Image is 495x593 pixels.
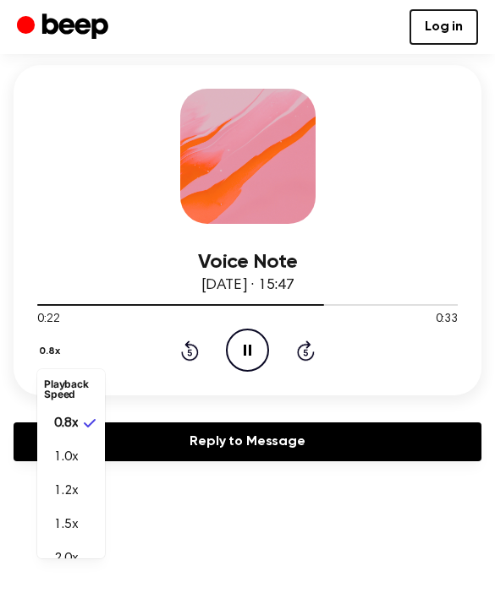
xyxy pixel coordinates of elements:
span: 2.0x [54,548,78,569]
span: 1.2x [54,481,78,501]
ul: 0.8x [37,369,105,558]
a: Log in [410,9,478,45]
span: 0.8x [54,413,78,433]
span: 1.5x [54,514,78,535]
span: 0:33 [436,311,458,329]
a: Reply to Message [14,422,481,461]
button: 0.8x [37,337,67,366]
a: Beep [17,11,113,44]
span: [DATE] · 15:47 [201,278,294,293]
span: 0:22 [37,311,59,329]
li: Playback Speed [37,373,105,406]
span: 1.0x [54,447,78,467]
h3: Voice Note [37,251,458,274]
